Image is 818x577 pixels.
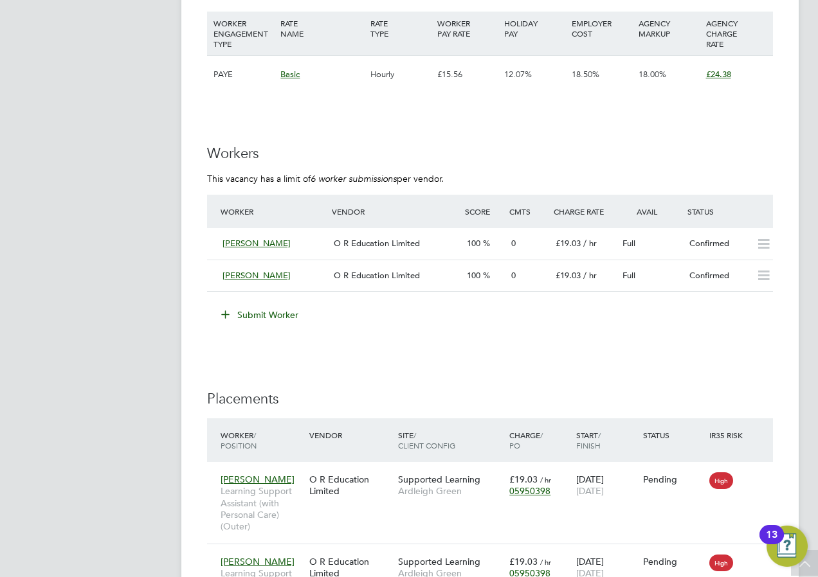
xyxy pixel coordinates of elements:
[207,145,773,163] h3: Workers
[223,270,291,281] span: [PERSON_NAME]
[334,238,420,249] span: O R Education Limited
[540,557,551,567] span: / hr
[767,526,808,567] button: Open Resource Center, 13 new notifications
[550,200,617,223] div: Charge Rate
[221,556,295,567] span: [PERSON_NAME]
[501,12,568,45] div: HOLIDAY PAY
[556,270,581,281] span: £19.03
[623,238,635,249] span: Full
[398,556,480,567] span: Supported Learning
[573,467,640,503] div: [DATE]
[640,423,707,447] div: Status
[277,12,367,45] div: RATE NAME
[511,270,516,281] span: 0
[509,474,538,485] span: £19.03
[509,430,543,450] span: / PO
[221,430,257,450] span: / Position
[623,270,635,281] span: Full
[467,270,480,281] span: 100
[504,69,532,80] span: 12.07%
[684,233,751,254] div: Confirmed
[395,423,506,457] div: Site
[223,238,291,249] span: [PERSON_NAME]
[684,200,773,223] div: Status
[398,430,455,450] span: / Client Config
[462,200,506,223] div: Score
[217,466,773,477] a: [PERSON_NAME]Learning Support Assistant (with Personal Care) (Outer)O R Education LimitedSupporte...
[583,238,597,249] span: / hr
[506,423,573,457] div: Charge
[709,472,733,489] span: High
[207,390,773,409] h3: Placements
[210,56,277,93] div: PAYE
[329,200,462,223] div: Vendor
[576,485,604,497] span: [DATE]
[573,423,640,457] div: Start
[703,12,770,55] div: AGENCY CHARGE RATE
[540,475,551,484] span: / hr
[210,12,277,55] div: WORKER ENGAGEMENT TYPE
[367,56,434,93] div: Hourly
[568,12,635,45] div: EMPLOYER COST
[311,173,397,184] em: 6 worker submissions
[306,467,395,503] div: O R Education Limited
[639,69,666,80] span: 18.00%
[434,56,501,93] div: £15.56
[706,423,750,447] div: IR35 Risk
[506,200,550,223] div: Cmts
[617,200,684,223] div: Avail
[684,265,751,287] div: Confirmed
[398,474,480,485] span: Supported Learning
[556,238,581,249] span: £19.03
[306,423,395,447] div: Vendor
[766,535,777,551] div: 13
[334,270,420,281] span: O R Education Limited
[221,474,295,485] span: [PERSON_NAME]
[706,69,731,80] span: £24.38
[572,69,599,80] span: 18.50%
[709,555,733,571] span: High
[398,485,503,497] span: Ardleigh Green
[509,556,538,567] span: £19.03
[583,270,597,281] span: / hr
[367,12,434,45] div: RATE TYPE
[221,485,303,532] span: Learning Support Assistant (with Personal Care) (Outer)
[643,556,704,567] div: Pending
[217,549,773,560] a: [PERSON_NAME]Learning Support Assistant (with Personal Care) (Outer)O R Education LimitedSupporte...
[511,238,516,249] span: 0
[212,305,309,325] button: Submit Worker
[434,12,501,45] div: WORKER PAY RATE
[576,430,601,450] span: / Finish
[207,173,773,184] p: This vacancy has a limit of per vendor.
[635,12,702,45] div: AGENCY MARKUP
[217,423,306,457] div: Worker
[217,200,329,223] div: Worker
[509,485,550,497] span: 05950398
[280,69,300,80] span: Basic
[643,474,704,485] div: Pending
[467,238,480,249] span: 100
